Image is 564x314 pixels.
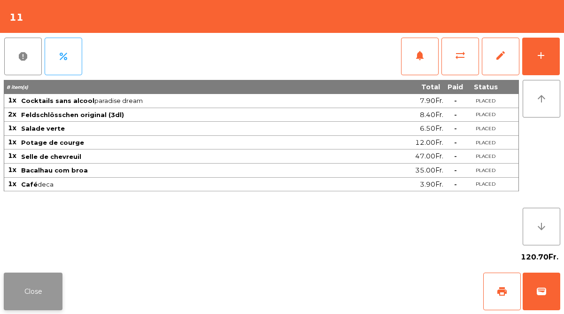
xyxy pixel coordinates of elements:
[17,51,29,62] span: report
[467,178,504,192] td: PLACED
[415,150,443,163] span: 47.00Fr.
[8,151,16,160] span: 1x
[45,38,82,75] button: percent
[21,153,81,160] span: Selle de chevreuil
[482,38,519,75] button: edit
[21,97,94,104] span: Cocktails sans alcool
[536,286,547,297] span: wallet
[483,273,521,310] button: print
[523,80,560,118] button: arrow_upward
[444,80,467,94] th: Paid
[21,166,88,174] span: Bacalhau com broa
[21,125,65,132] span: Salade verte
[21,181,362,188] span: deca
[467,149,504,164] td: PLACED
[8,110,16,118] span: 2x
[8,96,16,104] span: 1x
[4,273,62,310] button: Close
[454,124,457,133] span: -
[455,50,466,61] span: sync_alt
[496,286,508,297] span: print
[58,51,69,62] span: percent
[8,180,16,188] span: 1x
[21,97,362,104] span: paradise dream
[454,96,457,105] span: -
[7,84,28,90] span: 8 item(s)
[467,164,504,178] td: PLACED
[523,208,560,245] button: arrow_downward
[420,178,443,191] span: 3.90Fr.
[454,180,457,188] span: -
[363,80,444,94] th: Total
[467,80,504,94] th: Status
[454,138,457,147] span: -
[523,273,560,310] button: wallet
[467,94,504,108] td: PLACED
[522,38,560,75] button: add
[415,164,443,177] span: 35.00Fr.
[467,108,504,122] td: PLACED
[536,93,547,104] i: arrow_upward
[521,250,558,264] span: 120.70Fr.
[467,122,504,136] td: PLACED
[21,139,84,146] span: Potage de courge
[8,165,16,174] span: 1x
[415,136,443,149] span: 12.00Fr.
[420,122,443,135] span: 6.50Fr.
[401,38,439,75] button: notifications
[21,111,124,118] span: Feldschlösschen original (3dl)
[4,38,42,75] button: report
[441,38,479,75] button: sync_alt
[495,50,506,61] span: edit
[9,10,23,24] h4: 11
[414,50,425,61] span: notifications
[454,152,457,160] span: -
[454,166,457,174] span: -
[454,110,457,119] span: -
[420,94,443,107] span: 7.90Fr.
[8,138,16,146] span: 1x
[21,181,38,188] span: Café
[420,109,443,121] span: 8.40Fr.
[536,221,547,232] i: arrow_downward
[467,136,504,150] td: PLACED
[8,124,16,132] span: 1x
[535,50,547,61] div: add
